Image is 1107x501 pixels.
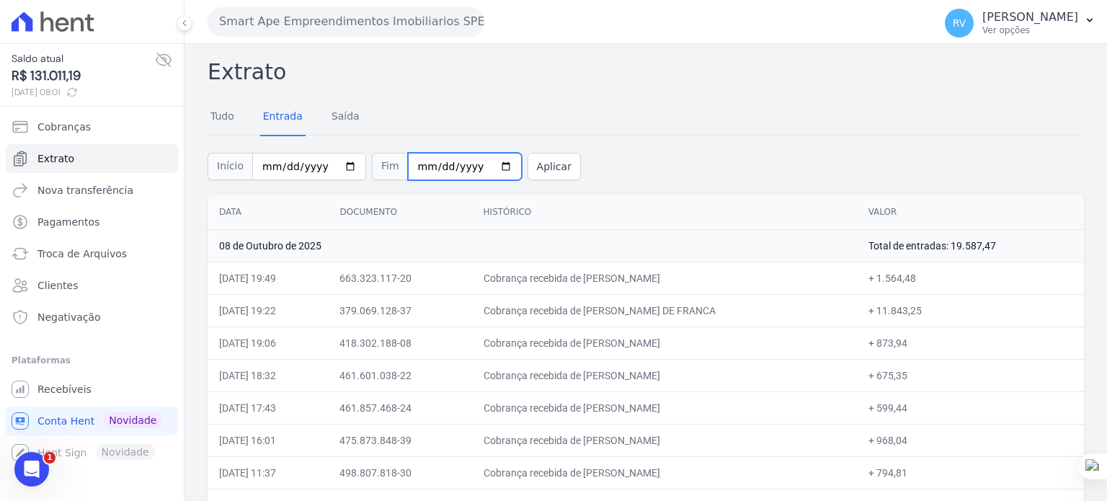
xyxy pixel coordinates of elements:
td: 461.601.038-22 [328,359,471,391]
a: Saída [329,99,363,136]
td: Cobrança recebida de [PERSON_NAME] [472,359,857,391]
span: Pagamentos [37,215,99,229]
td: + 794,81 [857,456,1084,489]
a: Cobranças [6,112,178,141]
td: + 968,04 [857,424,1084,456]
span: Conta Hent [37,414,94,428]
td: [DATE] 19:22 [208,294,328,327]
a: Negativação [6,303,178,332]
a: Troca de Arquivos [6,239,178,268]
td: [DATE] 11:37 [208,456,328,489]
span: 1 [44,452,55,464]
td: Cobrança recebida de [PERSON_NAME] [472,262,857,294]
th: Valor [857,195,1084,230]
a: Entrada [260,99,306,136]
a: Nova transferência [6,176,178,205]
th: Histórico [472,195,857,230]
td: + 675,35 [857,359,1084,391]
td: [DATE] 19:49 [208,262,328,294]
iframe: Intercom live chat [14,452,49,487]
td: + 1.564,48 [857,262,1084,294]
span: Fim [372,153,408,180]
td: Total de entradas: 19.587,47 [857,229,1084,262]
button: Smart Ape Empreendimentos Imobiliarios SPE LTDA [208,7,484,36]
span: Clientes [37,278,78,293]
nav: Sidebar [12,112,172,467]
span: [DATE] 08:01 [12,86,155,99]
a: Clientes [6,271,178,300]
a: Conta Hent Novidade [6,407,178,435]
span: Início [208,153,252,180]
td: + 11.843,25 [857,294,1084,327]
td: + 599,44 [857,391,1084,424]
span: Negativação [37,310,101,324]
td: [DATE] 19:06 [208,327,328,359]
td: 379.069.128-37 [328,294,471,327]
button: Aplicar [528,153,581,180]
span: Novidade [103,412,162,428]
td: [DATE] 16:01 [208,424,328,456]
td: + 873,94 [857,327,1084,359]
button: RV [PERSON_NAME] Ver opções [933,3,1107,43]
span: R$ 131.011,19 [12,66,155,86]
th: Documento [328,195,471,230]
span: Extrato [37,151,74,166]
td: Cobrança recebida de [PERSON_NAME] [472,327,857,359]
th: Data [208,195,328,230]
td: Cobrança recebida de [PERSON_NAME] [472,424,857,456]
td: Cobrança recebida de [PERSON_NAME] DE FRANCA [472,294,857,327]
td: 663.323.117-20 [328,262,471,294]
span: Nova transferência [37,183,133,198]
td: Cobrança recebida de [PERSON_NAME] [472,456,857,489]
div: Plataformas [12,352,172,369]
td: 461.857.468-24 [328,391,471,424]
span: RV [953,18,966,28]
td: Cobrança recebida de [PERSON_NAME] [472,391,857,424]
td: [DATE] 18:32 [208,359,328,391]
p: [PERSON_NAME] [982,10,1078,25]
span: Saldo atual [12,51,155,66]
td: 498.807.818-30 [328,456,471,489]
p: Ver opções [982,25,1078,36]
span: Troca de Arquivos [37,247,127,261]
a: Recebíveis [6,375,178,404]
a: Extrato [6,144,178,173]
span: Recebíveis [37,382,92,396]
td: 418.302.188-08 [328,327,471,359]
td: 475.873.848-39 [328,424,471,456]
h2: Extrato [208,56,1084,88]
td: [DATE] 17:43 [208,391,328,424]
span: Cobranças [37,120,91,134]
a: Tudo [208,99,237,136]
a: Pagamentos [6,208,178,236]
td: 08 de Outubro de 2025 [208,229,857,262]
